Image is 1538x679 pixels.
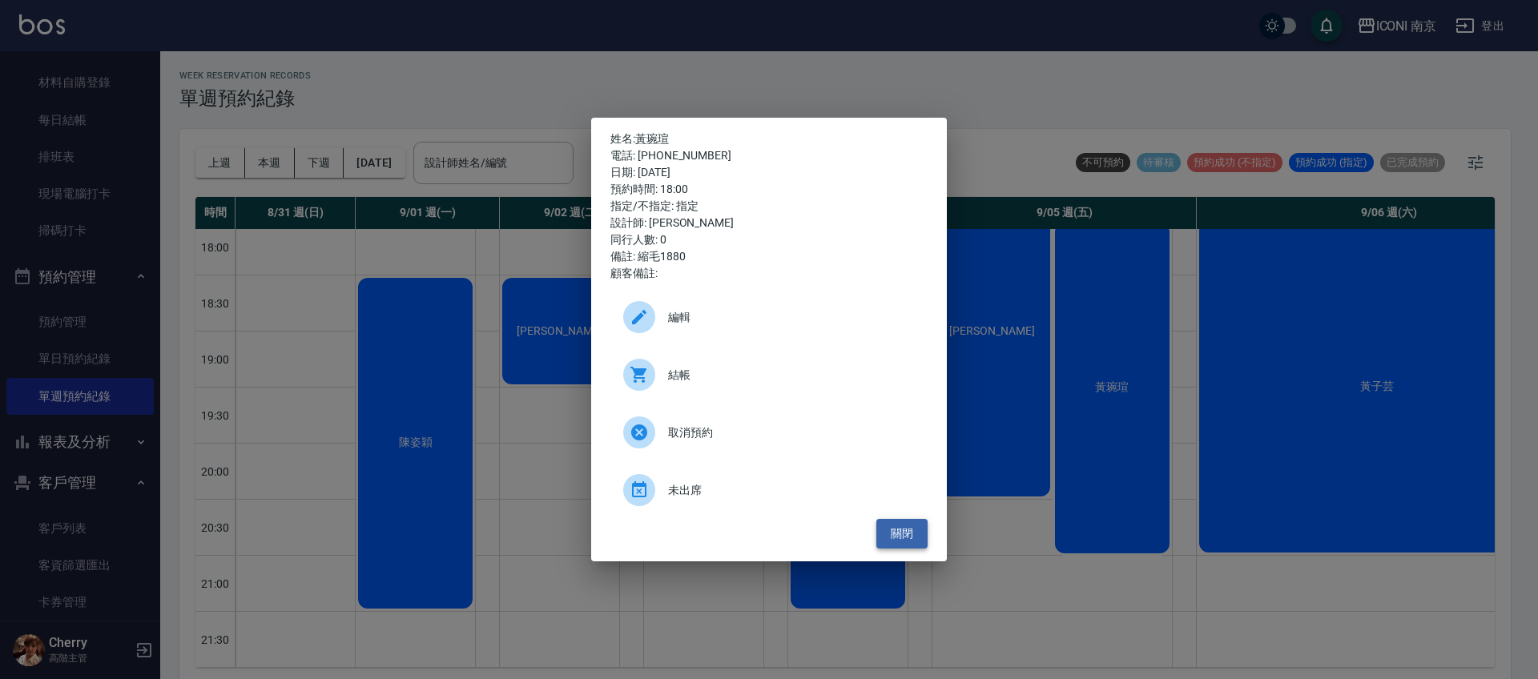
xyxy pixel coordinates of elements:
[876,519,928,548] button: 關閉
[610,352,928,410] a: 結帳
[610,295,928,352] a: 編輯
[610,131,928,147] p: 姓名:
[668,309,915,326] span: 編輯
[610,181,928,198] div: 預約時間: 18:00
[610,352,928,397] div: 結帳
[668,367,915,384] span: 結帳
[610,198,928,215] div: 指定/不指定: 指定
[610,265,928,282] div: 顧客備註:
[610,248,928,265] div: 備註: 縮毛1880
[610,147,928,164] div: 電話: [PHONE_NUMBER]
[610,215,928,231] div: 設計師: [PERSON_NAME]
[668,482,915,499] span: 未出席
[668,424,915,441] span: 取消預約
[610,468,928,512] div: 未出席
[610,231,928,248] div: 同行人數: 0
[610,410,928,455] div: 取消預約
[610,164,928,181] div: 日期: [DATE]
[610,295,928,339] div: 編輯
[635,132,669,145] a: 黃琬瑄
